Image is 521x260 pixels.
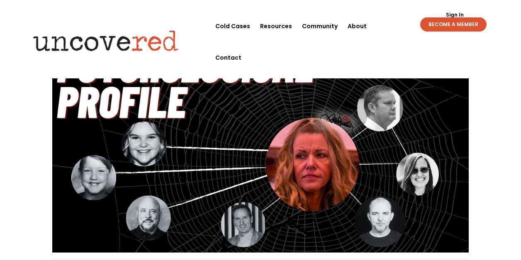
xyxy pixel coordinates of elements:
a: Community [302,10,338,42]
img: Uncovered logo [26,24,186,57]
a: BECOME A MEMBER [420,17,487,32]
a: Cold Cases [215,10,250,42]
a: Contact [215,42,241,73]
a: Resources [260,10,292,42]
img: LoriVallowDeathWebPart1 [52,44,469,252]
a: About [348,10,367,42]
a: Sign In [441,12,468,17]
